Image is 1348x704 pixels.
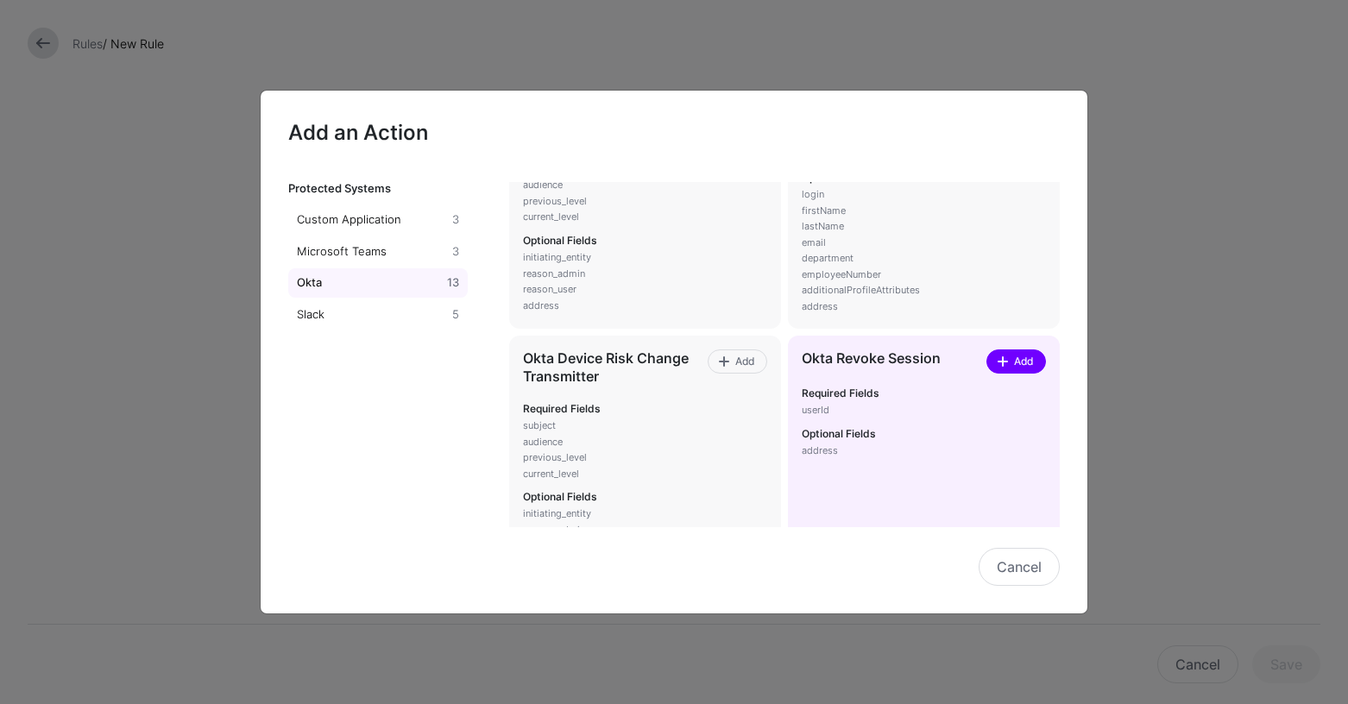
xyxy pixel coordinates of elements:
[979,548,1060,586] button: Cancel
[733,354,756,369] span: Add
[523,210,767,224] p: current_level
[293,306,449,324] div: Slack
[802,204,1046,218] p: firstName
[523,506,767,521] p: initiating_entity
[523,523,767,537] p: reason_admin
[523,282,767,297] p: reason_user
[523,267,767,281] p: reason_admin
[444,274,463,292] div: 13
[288,182,468,196] h3: Protected Systems
[802,443,1046,458] p: address
[449,243,463,261] div: 3
[523,250,767,265] p: initiating_entity
[802,403,1046,418] p: userId
[523,178,767,192] p: audience
[802,236,1046,250] p: email
[802,251,1046,266] p: department
[523,403,767,415] h6: Required Fields
[523,194,767,209] p: previous_level
[802,299,1046,314] p: address
[293,274,444,292] div: Okta
[802,428,1046,440] h6: Optional Fields
[523,467,767,481] p: current_level
[802,187,1046,202] p: login
[288,118,1060,148] h2: Add an Action
[293,211,449,229] div: Custom Application
[523,435,767,449] p: audience
[523,450,767,465] p: previous_level
[523,235,767,247] h6: Optional Fields
[802,349,980,368] h4: Okta Revoke Session
[449,306,463,324] div: 5
[802,283,1046,298] p: additionalProfileAttributes
[523,299,767,313] p: address
[293,243,449,261] div: Microsoft Teams
[449,211,463,229] div: 3
[523,349,701,386] h4: Okta Device Risk Change Transmitter
[802,387,1046,399] h6: Required Fields
[802,219,1046,234] p: lastName
[802,267,1046,282] p: employeeNumber
[1012,354,1036,369] span: Add
[523,491,767,503] h6: Optional Fields
[523,418,767,433] p: subject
